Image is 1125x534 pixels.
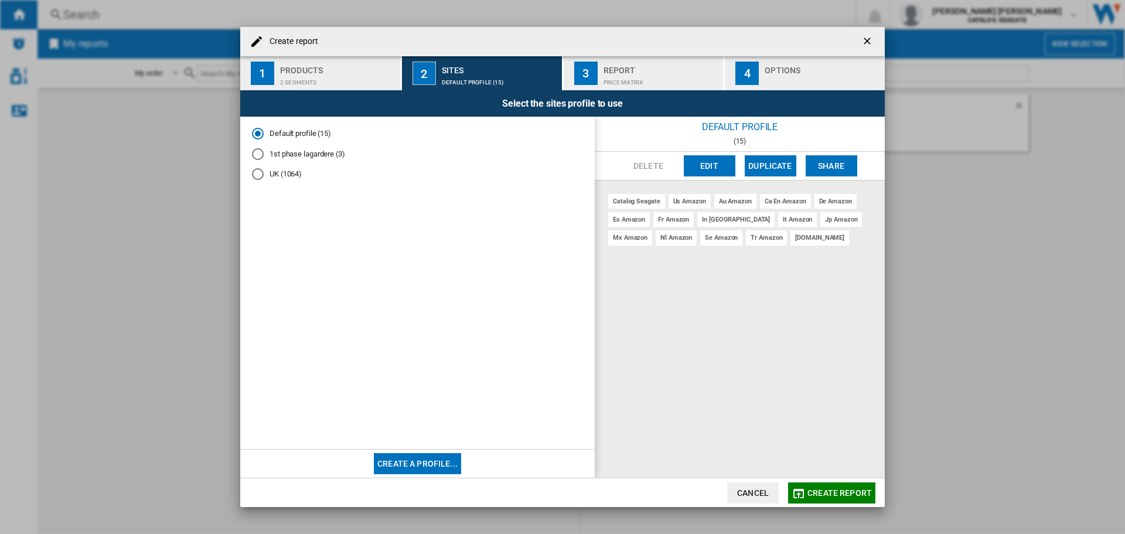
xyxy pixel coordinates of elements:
[788,482,875,504] button: Create report
[745,155,796,176] button: Duplicate
[656,230,697,245] div: nl amazon
[623,155,674,176] button: Delete
[252,128,583,140] md-radio-button: Default profile (15)
[700,230,742,245] div: se amazon
[735,62,759,85] div: 4
[814,194,857,209] div: de amazon
[374,453,461,474] button: Create a profile...
[604,61,719,73] div: Report
[697,212,775,227] div: in [GEOGRAPHIC_DATA]
[252,148,583,159] md-radio-button: 1st phase lagardere (3)
[280,73,396,86] div: 2 segments
[595,117,885,137] div: Default profile
[604,73,719,86] div: Price Matrix
[608,212,650,227] div: es amazon
[574,62,598,85] div: 3
[442,73,557,86] div: Default profile (15)
[669,194,711,209] div: us amazon
[727,482,779,504] button: Cancel
[760,194,811,209] div: ca en amazon
[653,212,694,227] div: fr amazon
[264,36,318,47] h4: Create report
[725,56,885,90] button: 4 Options
[807,488,872,498] span: Create report
[252,169,583,180] md-radio-button: UK (1064)
[240,90,885,117] div: Select the sites profile to use
[402,56,563,90] button: 2 Sites Default profile (15)
[857,30,880,53] button: getI18NText('BUTTONS.CLOSE_DIALOG')
[746,230,787,245] div: tr amazon
[240,56,401,90] button: 1 Products 2 segments
[684,155,735,176] button: Edit
[861,35,875,49] ng-md-icon: getI18NText('BUTTONS.CLOSE_DIALOG')
[564,56,725,90] button: 3 Report Price Matrix
[280,61,396,73] div: Products
[595,137,885,145] div: (15)
[442,61,557,73] div: Sites
[790,230,849,245] div: [DOMAIN_NAME]
[806,155,857,176] button: Share
[820,212,862,227] div: jp amazon
[778,212,817,227] div: it amazon
[765,61,880,73] div: Options
[608,230,652,245] div: mx amazon
[412,62,436,85] div: 2
[714,194,756,209] div: au amazon
[608,194,665,209] div: catalog seagate
[251,62,274,85] div: 1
